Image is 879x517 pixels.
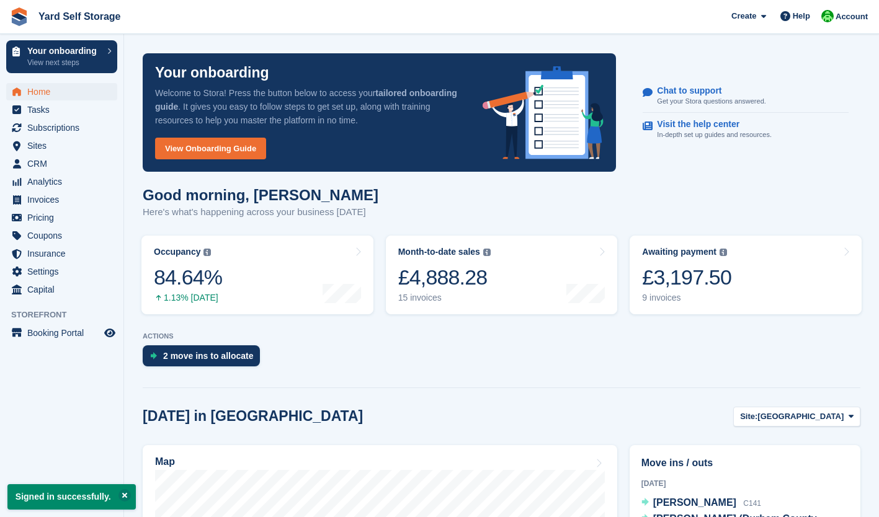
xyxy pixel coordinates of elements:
[6,227,117,244] a: menu
[27,119,102,136] span: Subscriptions
[733,407,860,427] button: Site: [GEOGRAPHIC_DATA]
[10,7,29,26] img: stora-icon-8386f47178a22dfd0bd8f6a31ec36ba5ce8667c1dd55bd0f319d3a0aa187defe.svg
[6,101,117,118] a: menu
[6,281,117,298] a: menu
[653,497,736,508] span: [PERSON_NAME]
[154,265,222,290] div: 84.64%
[641,495,761,511] a: [PERSON_NAME] C141
[657,119,762,130] p: Visit the help center
[642,265,731,290] div: £3,197.50
[386,236,618,314] a: Month-to-date sales £4,888.28 15 invoices
[27,191,102,208] span: Invoices
[143,408,363,425] h2: [DATE] in [GEOGRAPHIC_DATA]
[643,79,849,113] a: Chat to support Get your Stora questions answered.
[743,499,761,508] span: C141
[657,96,765,107] p: Get your Stora questions answered.
[150,352,157,360] img: move_ins_to_allocate_icon-fdf77a2bb77ea45bf5b3d319d69a93e2d87916cf1d5bf7949dd705db3b84f3ca.svg
[6,155,117,172] a: menu
[154,247,200,257] div: Occupancy
[6,324,117,342] a: menu
[203,249,211,256] img: icon-info-grey-7440780725fd019a000dd9b08b2336e03edf1995a4989e88bcd33f0948082b44.svg
[143,345,266,373] a: 2 move ins to allocate
[6,263,117,280] a: menu
[836,11,868,23] span: Account
[720,249,727,256] img: icon-info-grey-7440780725fd019a000dd9b08b2336e03edf1995a4989e88bcd33f0948082b44.svg
[398,247,480,257] div: Month-to-date sales
[11,309,123,321] span: Storefront
[483,66,604,159] img: onboarding-info-6c161a55d2c0e0a8cae90662b2fe09162a5109e8cc188191df67fb4f79e88e88.svg
[102,325,117,340] a: Preview store
[6,173,117,190] a: menu
[731,10,756,22] span: Create
[398,293,491,303] div: 15 invoices
[483,249,491,256] img: icon-info-grey-7440780725fd019a000dd9b08b2336e03edf1995a4989e88bcd33f0948082b44.svg
[821,10,834,22] img: Nicholas Bellwood
[27,209,102,226] span: Pricing
[143,332,860,340] p: ACTIONS
[27,83,102,100] span: Home
[793,10,810,22] span: Help
[27,155,102,172] span: CRM
[642,293,731,303] div: 9 invoices
[155,66,269,80] p: Your onboarding
[657,130,772,140] p: In-depth set up guides and resources.
[27,281,102,298] span: Capital
[155,138,266,159] a: View Onboarding Guide
[643,113,849,146] a: Visit the help center In-depth set up guides and resources.
[6,83,117,100] a: menu
[27,263,102,280] span: Settings
[155,86,463,127] p: Welcome to Stora! Press the button below to access your . It gives you easy to follow steps to ge...
[630,236,862,314] a: Awaiting payment £3,197.50 9 invoices
[27,57,101,68] p: View next steps
[6,245,117,262] a: menu
[641,478,849,489] div: [DATE]
[143,187,378,203] h1: Good morning, [PERSON_NAME]
[141,236,373,314] a: Occupancy 84.64% 1.13% [DATE]
[6,137,117,154] a: menu
[740,410,757,423] span: Site:
[398,265,491,290] div: £4,888.28
[641,456,849,471] h2: Move ins / outs
[27,137,102,154] span: Sites
[27,46,101,55] p: Your onboarding
[27,245,102,262] span: Insurance
[155,456,175,467] h2: Map
[154,293,222,303] div: 1.13% [DATE]
[642,247,716,257] div: Awaiting payment
[27,173,102,190] span: Analytics
[27,324,102,342] span: Booking Portal
[33,6,126,27] a: Yard Self Storage
[6,119,117,136] a: menu
[757,410,844,423] span: [GEOGRAPHIC_DATA]
[7,484,136,510] p: Signed in successfully.
[657,86,756,96] p: Chat to support
[6,209,117,226] a: menu
[163,351,254,361] div: 2 move ins to allocate
[27,227,102,244] span: Coupons
[27,101,102,118] span: Tasks
[6,40,117,73] a: Your onboarding View next steps
[6,191,117,208] a: menu
[143,205,378,219] p: Here's what's happening across your business [DATE]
